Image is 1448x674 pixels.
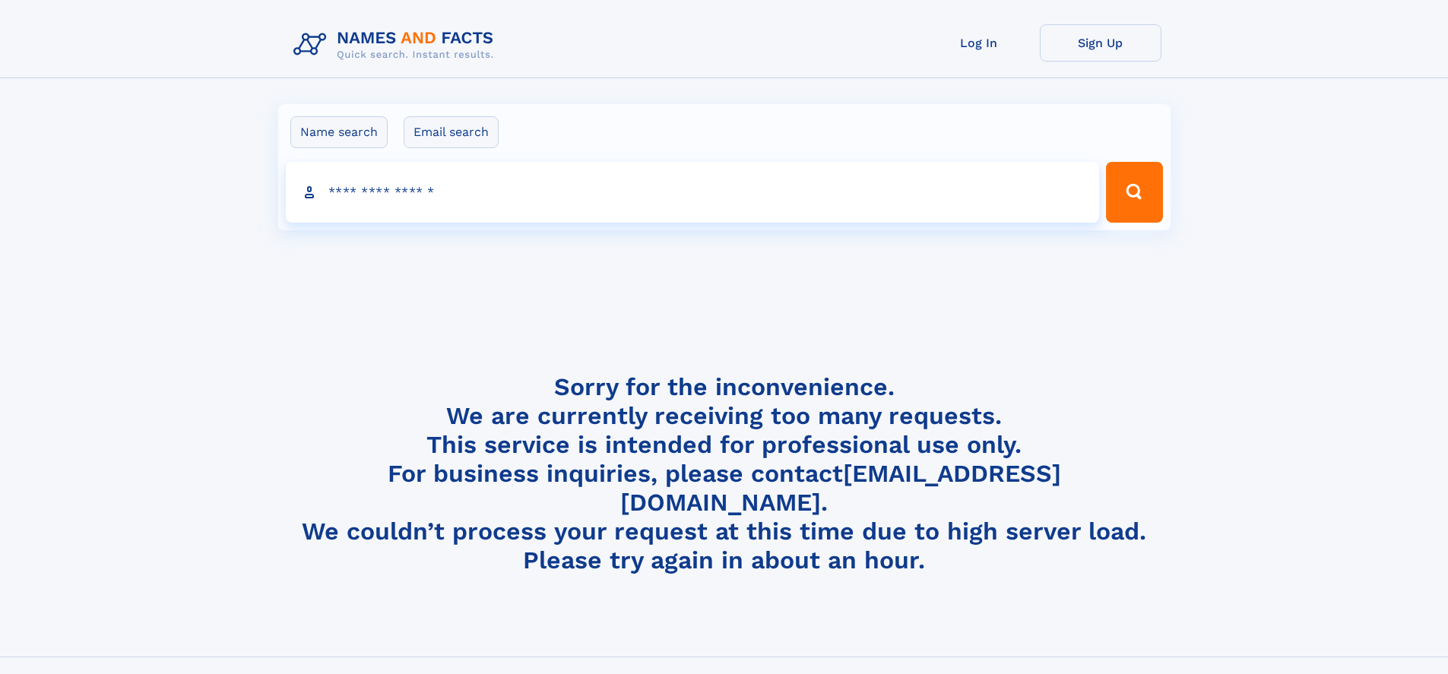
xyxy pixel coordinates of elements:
[620,459,1061,517] a: [EMAIL_ADDRESS][DOMAIN_NAME]
[290,116,388,148] label: Name search
[287,24,506,65] img: Logo Names and Facts
[286,162,1100,223] input: search input
[404,116,499,148] label: Email search
[1106,162,1162,223] button: Search Button
[287,372,1161,575] h4: Sorry for the inconvenience. We are currently receiving too many requests. This service is intend...
[1040,24,1161,62] a: Sign Up
[918,24,1040,62] a: Log In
